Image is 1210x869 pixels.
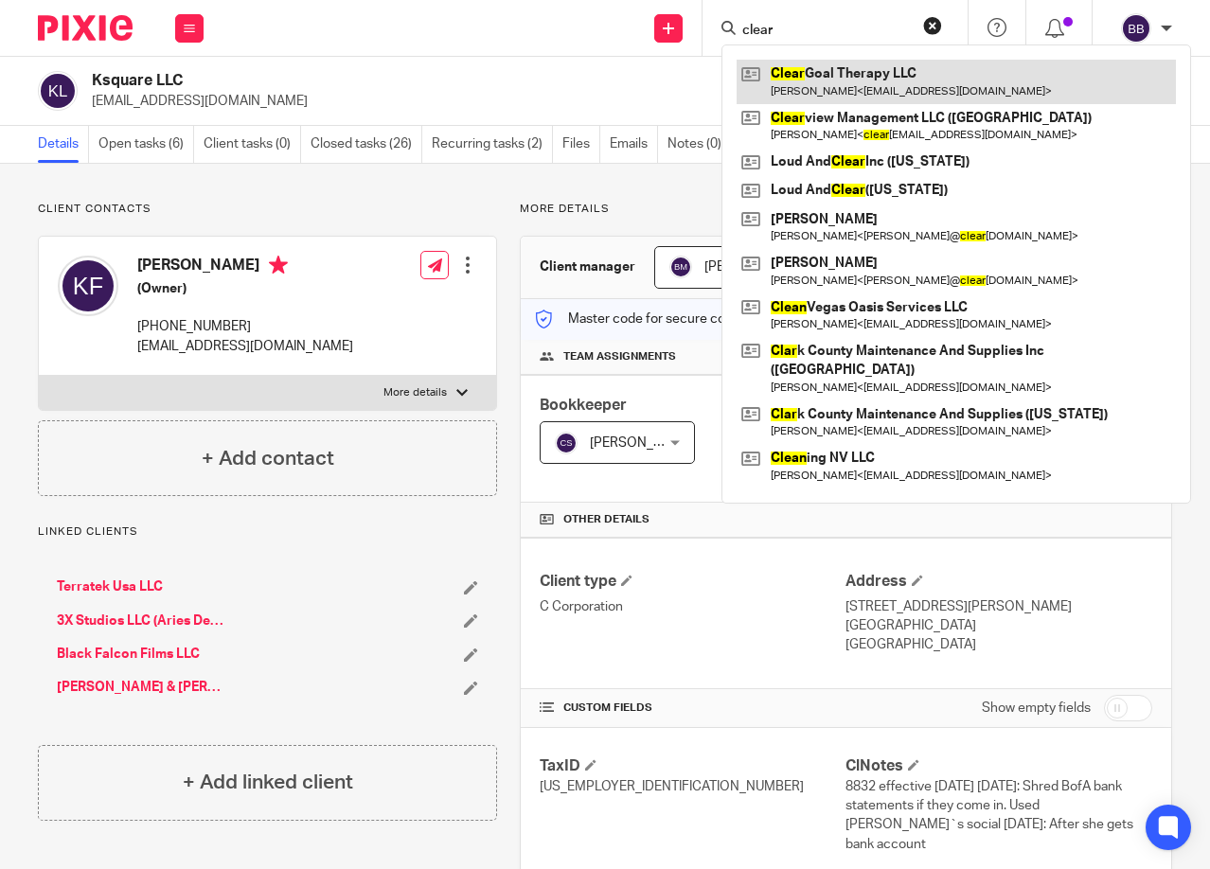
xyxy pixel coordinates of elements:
[982,699,1091,718] label: Show empty fields
[740,23,911,40] input: Search
[137,279,353,298] h5: (Owner)
[57,678,225,697] a: [PERSON_NAME] & [PERSON_NAME]
[57,577,163,596] a: Terratek Usa LLC
[38,202,497,217] p: Client contacts
[845,635,1152,654] p: [GEOGRAPHIC_DATA]
[311,126,422,163] a: Closed tasks (26)
[202,444,334,473] h4: + Add contact
[520,202,1172,217] p: More details
[540,572,846,592] h4: Client type
[92,71,750,91] h2: Ksquare LLC
[845,572,1152,592] h4: Address
[540,257,635,276] h3: Client manager
[540,597,846,616] p: C Corporation
[590,436,694,450] span: [PERSON_NAME]
[38,15,133,41] img: Pixie
[845,756,1152,776] h4: ClNotes
[383,385,447,400] p: More details
[38,71,78,111] img: svg%3E
[38,524,497,540] p: Linked clients
[563,349,676,364] span: Team assignments
[204,126,301,163] a: Client tasks (0)
[669,256,692,278] img: svg%3E
[563,512,649,527] span: Other details
[137,256,353,279] h4: [PERSON_NAME]
[137,317,353,336] p: [PHONE_NUMBER]
[540,398,627,413] span: Bookkeeper
[845,597,1152,616] p: [STREET_ADDRESS][PERSON_NAME]
[610,126,658,163] a: Emails
[845,616,1152,635] p: [GEOGRAPHIC_DATA]
[183,768,353,797] h4: + Add linked client
[540,780,804,793] span: [US_EMPLOYER_IDENTIFICATION_NUMBER]
[540,756,846,776] h4: TaxID
[92,92,915,111] p: [EMAIL_ADDRESS][DOMAIN_NAME]
[1121,13,1151,44] img: svg%3E
[667,126,732,163] a: Notes (0)
[562,126,600,163] a: Files
[704,260,809,274] span: [PERSON_NAME]
[269,256,288,275] i: Primary
[540,701,846,716] h4: CUSTOM FIELDS
[845,780,1133,851] span: 8832 effective [DATE] [DATE]: Shred BofA bank statements if they come in. Used [PERSON_NAME]`s so...
[58,256,118,316] img: svg%3E
[57,645,200,664] a: Black Falcon Films LLC
[432,126,553,163] a: Recurring tasks (2)
[555,432,578,454] img: svg%3E
[98,126,194,163] a: Open tasks (6)
[137,337,353,356] p: [EMAIL_ADDRESS][DOMAIN_NAME]
[923,16,942,35] button: Clear
[38,126,89,163] a: Details
[57,612,225,630] a: 3X Studios LLC (Aries Designs LLC)
[535,310,862,328] p: Master code for secure communications and files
